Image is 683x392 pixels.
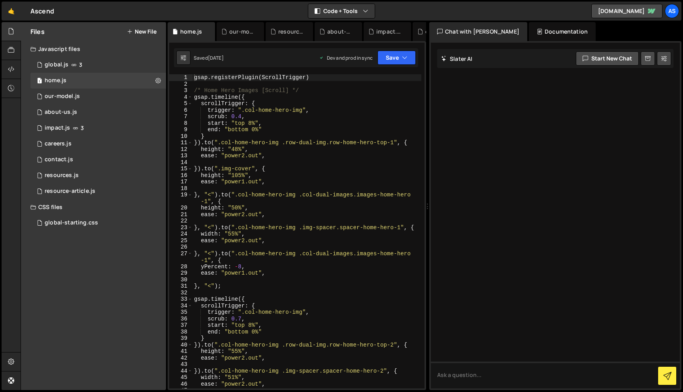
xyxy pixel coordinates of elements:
div: 7 [169,113,192,120]
div: 27 [169,251,192,264]
div: 35 [169,309,192,316]
div: home.js [180,28,202,36]
div: 28 [169,264,192,270]
div: 29 [169,270,192,277]
div: 32 [169,290,192,296]
div: 16295/44290.js [30,168,166,183]
div: Chat with [PERSON_NAME] [429,22,527,41]
div: 16295/44073.js [30,57,166,73]
div: 22 [169,218,192,224]
div: 38 [169,329,192,335]
div: 45 [169,374,192,381]
div: 43 [169,361,192,368]
div: Ascend [30,6,54,16]
div: 15 [169,166,192,172]
div: about-us.js [45,109,77,116]
div: 39 [169,335,192,342]
div: 41 [169,348,192,355]
div: [DATE] [208,55,224,61]
div: home.js [45,77,66,84]
div: 34 [169,303,192,309]
div: impact.js [376,28,402,36]
div: Saved [194,55,224,61]
div: 8 [169,120,192,127]
div: resource-article.js [45,188,95,195]
div: Documentation [529,22,596,41]
div: about-us.js [327,28,353,36]
div: 19 [169,192,192,205]
div: Javascript files [21,41,166,57]
div: 40 [169,342,192,349]
div: global-starting.css [45,219,98,226]
div: Dev and prod in sync [319,55,373,61]
a: 🤙 [2,2,21,21]
div: 16295/44285.css [30,215,166,231]
a: [DOMAIN_NAME] [591,4,662,18]
div: impact.js [45,124,70,132]
div: 12 [169,146,192,153]
div: 11 [169,139,192,146]
div: 4 [169,94,192,101]
div: careers.js [425,28,451,36]
div: 36 [169,316,192,322]
div: 10 [169,133,192,140]
div: resources.js [45,172,79,179]
div: 16 [169,172,192,179]
div: 33 [169,296,192,303]
div: 13 [169,153,192,159]
span: 3 [79,62,82,68]
div: 6 [169,107,192,114]
h2: Files [30,27,45,36]
div: 42 [169,355,192,362]
div: resource-article.js [278,28,304,36]
div: 46 [169,381,192,388]
div: careers.js [45,140,72,147]
div: 30 [169,277,192,283]
h2: Slater AI [441,55,473,62]
div: 16295/44280.js [30,104,166,120]
button: Save [377,51,416,65]
div: 14 [169,159,192,166]
div: 20 [169,205,192,211]
div: our-model.js [45,93,80,100]
div: 16295/44150.js [30,120,166,136]
div: 16295/44282.js [30,136,166,152]
div: 1 [169,74,192,81]
div: 31 [169,283,192,290]
button: Start new chat [576,51,639,66]
div: 17 [169,179,192,185]
div: our-model.js [229,28,255,36]
div: 16295/44157.js [30,89,166,104]
div: 2 [169,81,192,88]
div: 23 [169,224,192,231]
button: New File [127,28,157,35]
div: 24 [169,231,192,237]
div: 3 [169,87,192,94]
div: 21 [169,211,192,218]
div: 9 [169,126,192,133]
div: 18 [169,185,192,192]
div: global.js [45,61,68,68]
div: 26 [169,244,192,251]
a: As [665,4,679,18]
div: 5 [169,100,192,107]
span: 3 [81,125,84,131]
div: 16295/44293.js [30,152,166,168]
button: Code + Tools [308,4,375,18]
div: 37 [169,322,192,329]
div: 16295/44292.js [30,183,166,199]
span: 1 [37,78,42,85]
div: 25 [169,237,192,244]
div: CSS files [21,199,166,215]
div: 44 [169,368,192,375]
div: contact.js [45,156,73,163]
div: 16295/43987.js [30,73,166,89]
